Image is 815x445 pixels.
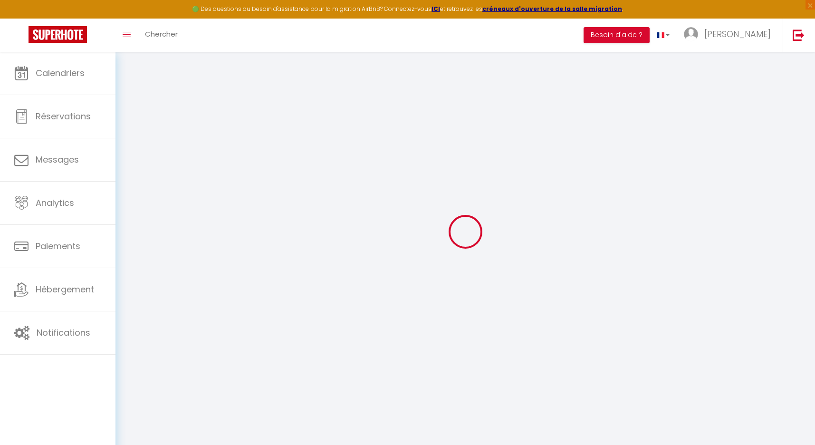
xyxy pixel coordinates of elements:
[431,5,440,13] a: ICI
[8,4,36,32] button: Ouvrir le widget de chat LiveChat
[36,154,79,165] span: Messages
[36,283,94,295] span: Hébergement
[684,27,698,41] img: ...
[584,27,650,43] button: Besoin d'aide ?
[138,19,185,52] a: Chercher
[36,197,74,209] span: Analytics
[36,110,91,122] span: Réservations
[29,26,87,43] img: Super Booking
[36,240,80,252] span: Paiements
[704,28,771,40] span: [PERSON_NAME]
[36,67,85,79] span: Calendriers
[482,5,622,13] a: créneaux d'ouverture de la salle migration
[677,19,783,52] a: ... [PERSON_NAME]
[793,29,805,41] img: logout
[775,402,808,438] iframe: Chat
[145,29,178,39] span: Chercher
[37,327,90,339] span: Notifications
